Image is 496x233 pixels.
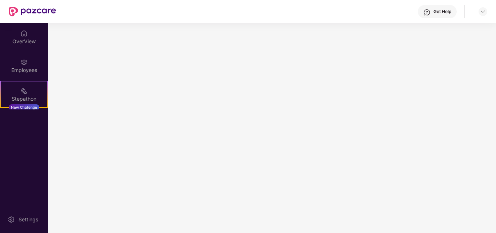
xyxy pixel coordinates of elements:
[9,104,39,110] div: New Challenge
[8,216,15,223] img: svg+xml;base64,PHN2ZyBpZD0iU2V0dGluZy0yMHgyMCIgeG1sbnM9Imh0dHA6Ly93d3cudzMub3JnLzIwMDAvc3ZnIiB3aW...
[433,9,451,15] div: Get Help
[20,59,28,66] img: svg+xml;base64,PHN2ZyBpZD0iRW1wbG95ZWVzIiB4bWxucz0iaHR0cDovL3d3dy53My5vcmcvMjAwMC9zdmciIHdpZHRoPS...
[480,9,486,15] img: svg+xml;base64,PHN2ZyBpZD0iRHJvcGRvd24tMzJ4MzIiIHhtbG5zPSJodHRwOi8vd3d3LnczLm9yZy8yMDAwL3N2ZyIgd2...
[1,95,47,103] div: Stepathon
[20,30,28,37] img: svg+xml;base64,PHN2ZyBpZD0iSG9tZSIgeG1sbnM9Imh0dHA6Ly93d3cudzMub3JnLzIwMDAvc3ZnIiB3aWR0aD0iMjAiIG...
[16,216,40,223] div: Settings
[423,9,431,16] img: svg+xml;base64,PHN2ZyBpZD0iSGVscC0zMngzMiIgeG1sbnM9Imh0dHA6Ly93d3cudzMub3JnLzIwMDAvc3ZnIiB3aWR0aD...
[9,7,56,16] img: New Pazcare Logo
[20,87,28,95] img: svg+xml;base64,PHN2ZyB4bWxucz0iaHR0cDovL3d3dy53My5vcmcvMjAwMC9zdmciIHdpZHRoPSIyMSIgaGVpZ2h0PSIyMC...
